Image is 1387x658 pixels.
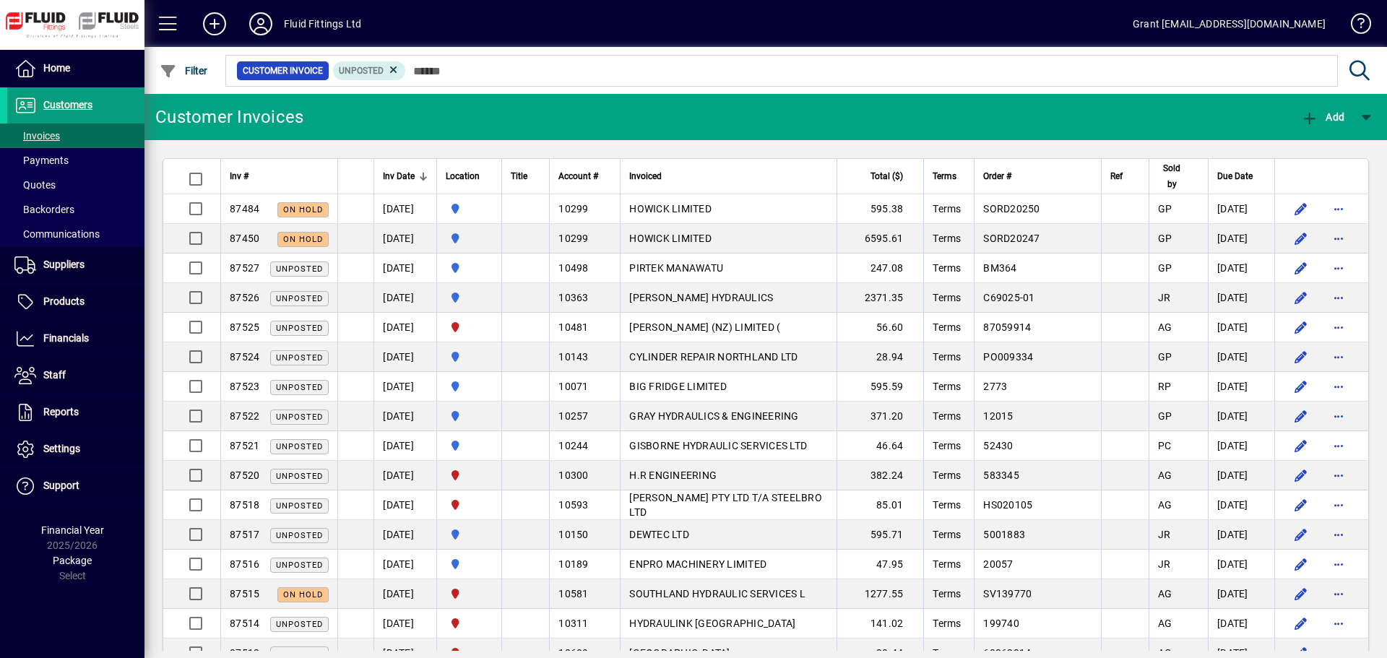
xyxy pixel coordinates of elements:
[230,410,259,422] span: 87522
[276,442,323,451] span: Unposted
[1208,550,1274,579] td: [DATE]
[1158,410,1172,422] span: GP
[1327,582,1350,605] button: More options
[1327,256,1350,280] button: More options
[446,497,493,513] span: CHRISTCHURCH
[933,558,961,570] span: Terms
[230,292,259,303] span: 87526
[276,412,323,422] span: Unposted
[558,262,588,274] span: 10498
[629,529,689,540] span: DEWTEC LTD
[933,381,961,392] span: Terms
[230,529,259,540] span: 87517
[1217,168,1253,184] span: Due Date
[1158,618,1172,629] span: AG
[230,168,249,184] span: Inv #
[933,168,956,184] span: Terms
[43,406,79,417] span: Reports
[1208,490,1274,520] td: [DATE]
[837,194,923,224] td: 595.38
[446,230,493,246] span: AUCKLAND
[933,321,961,333] span: Terms
[837,283,923,313] td: 2371.35
[276,472,323,481] span: Unposted
[276,501,323,511] span: Unposted
[1327,316,1350,339] button: More options
[983,292,1034,303] span: C69025-01
[983,588,1032,599] span: SV139770
[1289,523,1313,546] button: Edit
[629,469,717,481] span: H.R ENGINEERING
[983,262,1016,274] span: BM364
[43,259,85,270] span: Suppliers
[230,588,259,599] span: 87515
[933,351,961,363] span: Terms
[373,402,436,431] td: [DATE]
[983,168,1092,184] div: Order #
[1158,440,1172,451] span: PC
[837,254,923,283] td: 247.08
[446,467,493,483] span: CHRISTCHURCH
[7,148,144,173] a: Payments
[1289,404,1313,428] button: Edit
[558,618,588,629] span: 10311
[1158,233,1172,244] span: GP
[243,64,323,78] span: Customer Invoice
[1327,404,1350,428] button: More options
[230,469,259,481] span: 87520
[1289,286,1313,309] button: Edit
[373,520,436,550] td: [DATE]
[837,372,923,402] td: 595.59
[446,378,493,394] span: AUCKLAND
[837,579,923,609] td: 1277.55
[983,321,1031,333] span: 87059914
[53,555,92,566] span: Package
[1289,197,1313,220] button: Edit
[558,233,588,244] span: 10299
[933,203,961,215] span: Terms
[983,381,1007,392] span: 2773
[373,609,436,638] td: [DATE]
[446,615,493,631] span: CHRISTCHURCH
[629,233,712,244] span: HOWICK LIMITED
[373,372,436,402] td: [DATE]
[1289,464,1313,487] button: Edit
[629,410,798,422] span: GRAY HYDRAULICS & ENGINEERING
[283,235,323,244] span: On hold
[284,12,361,35] div: Fluid Fittings Ltd
[629,618,795,629] span: HYDRAULINK [GEOGRAPHIC_DATA]
[629,588,805,599] span: SOUTHLAND HYDRAULIC SERVICES L
[7,358,144,394] a: Staff
[837,224,923,254] td: 6595.61
[511,168,527,184] span: Title
[7,431,144,467] a: Settings
[14,204,74,215] span: Backorders
[43,480,79,491] span: Support
[155,105,303,129] div: Customer Invoices
[933,440,961,451] span: Terms
[1208,224,1274,254] td: [DATE]
[230,618,259,629] span: 87514
[1158,321,1172,333] span: AG
[558,529,588,540] span: 10150
[558,168,598,184] span: Account #
[558,168,611,184] div: Account #
[1158,203,1172,215] span: GP
[1158,558,1171,570] span: JR
[446,201,493,217] span: AUCKLAND
[983,440,1013,451] span: 52430
[230,233,259,244] span: 87450
[629,203,712,215] span: HOWICK LIMITED
[373,342,436,372] td: [DATE]
[837,490,923,520] td: 85.01
[1327,464,1350,487] button: More options
[558,381,588,392] span: 10071
[276,560,323,570] span: Unposted
[933,233,961,244] span: Terms
[558,321,588,333] span: 10481
[230,168,329,184] div: Inv #
[1158,469,1172,481] span: AG
[1289,434,1313,457] button: Edit
[230,351,259,363] span: 87524
[43,99,92,111] span: Customers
